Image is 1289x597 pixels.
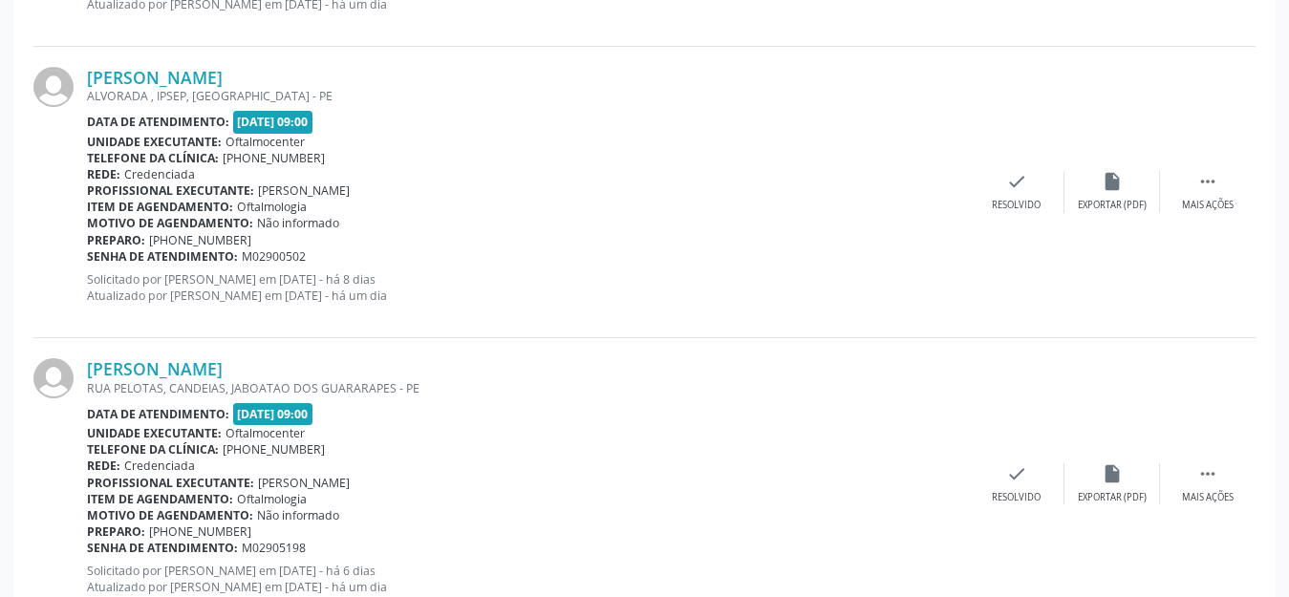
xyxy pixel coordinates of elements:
a: [PERSON_NAME] [87,358,223,379]
span: Credenciada [124,458,195,474]
span: M02905198 [242,540,306,556]
b: Preparo: [87,232,145,248]
span: [DATE] 09:00 [233,403,313,425]
b: Data de atendimento: [87,114,229,130]
i: check [1006,171,1027,192]
b: Preparo: [87,523,145,540]
b: Profissional executante: [87,182,254,199]
i: insert_drive_file [1102,463,1123,484]
span: [PERSON_NAME] [258,475,350,491]
b: Unidade executante: [87,134,222,150]
p: Solicitado por [PERSON_NAME] em [DATE] - há 6 dias Atualizado por [PERSON_NAME] em [DATE] - há um... [87,563,969,595]
b: Unidade executante: [87,425,222,441]
div: Mais ações [1182,199,1234,212]
div: Exportar (PDF) [1078,199,1147,212]
img: img [33,67,74,107]
span: Não informado [257,215,339,231]
div: Mais ações [1182,491,1234,504]
span: [PHONE_NUMBER] [223,150,325,166]
span: [PHONE_NUMBER] [149,523,251,540]
img: img [33,358,74,398]
b: Motivo de agendamento: [87,507,253,523]
b: Data de atendimento: [87,406,229,422]
b: Motivo de agendamento: [87,215,253,231]
b: Telefone da clínica: [87,441,219,458]
i: insert_drive_file [1102,171,1123,192]
i:  [1197,171,1218,192]
b: Senha de atendimento: [87,540,238,556]
div: Resolvido [992,199,1041,212]
b: Senha de atendimento: [87,248,238,265]
span: Oftalmologia [237,199,307,215]
b: Telefone da clínica: [87,150,219,166]
span: M02900502 [242,248,306,265]
span: Oftalmocenter [226,425,305,441]
b: Item de agendamento: [87,199,233,215]
p: Solicitado por [PERSON_NAME] em [DATE] - há 8 dias Atualizado por [PERSON_NAME] em [DATE] - há um... [87,271,969,304]
b: Item de agendamento: [87,491,233,507]
span: [PERSON_NAME] [258,182,350,199]
div: Exportar (PDF) [1078,491,1147,504]
span: [PHONE_NUMBER] [223,441,325,458]
b: Rede: [87,458,120,474]
span: Oftalmologia [237,491,307,507]
span: Credenciada [124,166,195,182]
i: check [1006,463,1027,484]
span: Não informado [257,507,339,523]
span: [DATE] 09:00 [233,111,313,133]
b: Rede: [87,166,120,182]
div: Resolvido [992,491,1041,504]
div: ALVORADA , IPSEP, [GEOGRAPHIC_DATA] - PE [87,88,969,104]
i:  [1197,463,1218,484]
a: [PERSON_NAME] [87,67,223,88]
span: [PHONE_NUMBER] [149,232,251,248]
span: Oftalmocenter [226,134,305,150]
b: Profissional executante: [87,475,254,491]
div: RUA PELOTAS, CANDEIAS, JABOATAO DOS GUARARAPES - PE [87,380,969,396]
